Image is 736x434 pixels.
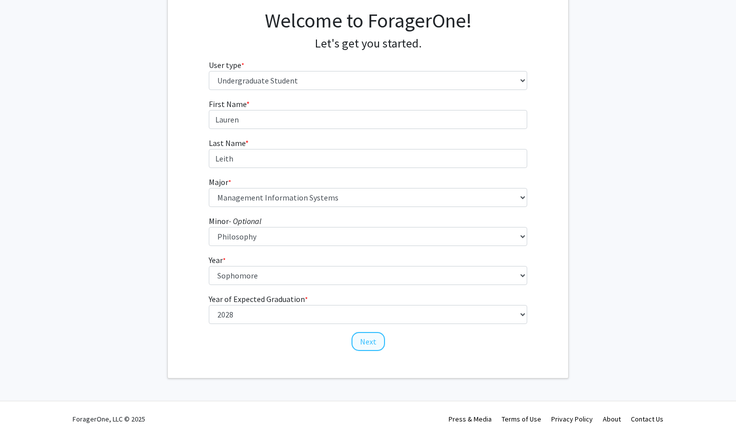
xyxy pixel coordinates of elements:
[351,332,385,351] button: Next
[209,59,244,71] label: User type
[229,216,261,226] i: - Optional
[449,414,492,423] a: Press & Media
[209,293,308,305] label: Year of Expected Graduation
[209,99,246,109] span: First Name
[209,8,528,32] h1: Welcome to ForagerOne!
[8,389,43,426] iframe: Chat
[502,414,541,423] a: Terms of Use
[631,414,663,423] a: Contact Us
[209,254,226,266] label: Year
[603,414,621,423] a: About
[551,414,593,423] a: Privacy Policy
[209,138,245,148] span: Last Name
[209,36,528,51] h4: Let's get you started.
[209,215,261,227] label: Minor
[209,176,231,188] label: Major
